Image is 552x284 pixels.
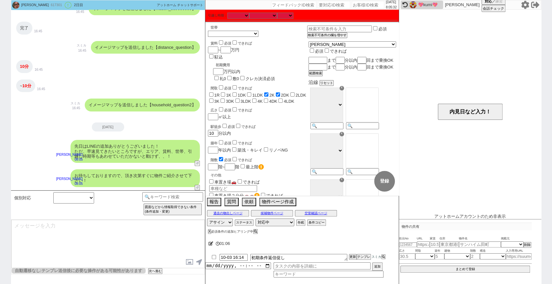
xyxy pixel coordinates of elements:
input: できれば [261,193,265,197]
button: ステータス [235,219,254,226]
label: 1R [214,93,220,98]
input: 🔍 [310,122,343,129]
input: できれば [233,107,237,111]
div: 間取 [211,84,307,91]
div: 広さ [211,106,307,113]
input: タスクの内容を詳細に [274,262,371,269]
div: 完了 [16,22,32,35]
button: 登録 [374,171,395,192]
p: [PERSON_NAME] [445,2,480,7]
div: 初期費用 [216,63,275,68]
input: 🔍 [346,122,379,129]
div: イメージマップを送信しました【household_question2】 [85,99,200,111]
p: 物件の共有 [399,223,532,230]
div: 分以内 [208,123,307,137]
span: 10分 [20,64,29,69]
div: 2日目 [74,3,83,8]
label: できれば [235,125,255,129]
button: 過去の物出しページ [207,210,249,216]
label: 1K [226,93,231,98]
button: 空室確認ページ [295,210,337,216]
button: 冬眠 [296,219,305,226]
label: できれば [260,193,283,198]
input: 車置き場２台分🚗🚗 [209,193,213,197]
div: 年以内 [208,139,307,153]
input: できれば [325,48,329,53]
input: 東京都港区海岸３ [439,241,459,247]
div: [DATE] [92,122,124,131]
p: 8:05:32 [386,5,396,10]
div: ! [65,2,71,8]
button: 報告 [207,198,221,206]
input: 5 [435,253,444,259]
button: 内見日など入力！ [438,104,503,120]
div: ☓ [340,86,344,90]
span: 必須 [224,86,231,90]
span: 吹出No [399,236,417,241]
button: 条件コピー [307,219,326,226]
input: サンハイム田町 [459,241,501,247]
label: できれば [231,108,252,112]
button: テンプレ [357,254,371,260]
div: 賃料 [211,39,252,46]
input: フィードバックID検索 [271,1,316,9]
label: 3DK [226,99,234,104]
span: スミカ [371,255,381,258]
input: 30.5 [399,253,415,259]
button: 依頼 [242,198,256,206]
p: その他 [211,173,307,178]
div: 617301 [49,3,63,8]
div: ~ 万円 [208,37,252,60]
img: 0m0289c7c4725144d2b7b5c81fb3bdcf833d9a192fc652 [12,2,19,9]
p: 16:45 [35,67,43,72]
label: クレカ決済必須 [245,76,275,81]
button: 更新 [349,254,357,260]
label: 4DK [269,99,277,104]
p: 16:45 [77,48,86,53]
span: 築年 [435,248,444,254]
input: 2 [470,253,480,259]
div: 築年 [211,139,307,146]
div: ☓ [340,132,344,136]
div: 💖kumi💖 [418,2,441,7]
span: アットホーム チャットサポート [157,3,203,7]
input: 1234567 [399,242,417,247]
label: できれば [231,141,252,145]
p: 08:05 [56,181,83,186]
label: できれば [231,41,252,45]
button: 図面などから情報取得できない条件 (条件追加・変更) [144,204,202,215]
span: 必須 [224,41,231,45]
p: 16:45 [74,9,84,15]
label: できれば [231,158,252,162]
span: 構造 [480,248,506,254]
label: できれば [323,49,347,54]
div: イメージマップを送信しました【distance_question】 [91,41,200,54]
span: 沿線 [308,79,318,85]
input: できれば [233,157,237,161]
input: お客様ID検索 [352,1,384,9]
div: まで 分以内 [308,64,396,70]
label: 最上階 [246,164,264,169]
span: 間取 [415,248,435,254]
input: できれば [233,40,237,45]
div: ~ [16,79,35,92]
input: https://suumo.jp/chintai/jnc_000022489271 [506,253,532,259]
label: 3K [214,99,220,104]
label: 1DK [238,93,246,98]
div: 万円以内 [213,60,275,82]
span: 物件名 [459,236,501,241]
label: できれば [231,86,252,90]
p: [PERSON_NAME] [56,152,83,157]
label: 礼0 [220,76,226,81]
button: X [208,229,211,234]
span: 建物 [444,248,470,254]
input: 検索不可条件を入力 [307,26,372,32]
input: できれば [233,140,237,144]
label: 引越し時期： [208,13,227,18]
p: 08:05 [56,157,83,162]
input: できれば [236,124,240,128]
span: 01:06 [220,241,230,246]
span: 住所 [439,236,459,241]
input: https://suumo.jp/chintai/jnc_000022489271 [417,241,430,247]
div: 階数 [211,156,307,163]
